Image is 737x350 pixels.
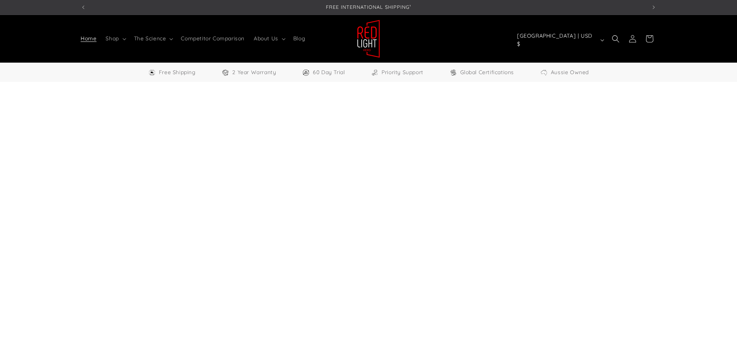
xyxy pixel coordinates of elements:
[293,35,305,42] span: Blog
[289,30,310,46] a: Blog
[512,33,607,47] button: [GEOGRAPHIC_DATA] | USD $
[249,30,289,46] summary: About Us
[76,30,101,46] a: Home
[148,68,196,77] a: Free Worldwide Shipping
[221,69,229,76] img: Warranty Icon
[354,17,383,61] a: Red Light Hero
[148,69,156,76] img: Free Shipping Icon
[517,32,597,48] span: [GEOGRAPHIC_DATA] | USD $
[371,69,378,76] img: Support Icon
[101,30,129,46] summary: Shop
[540,69,548,76] img: Aussie Owned Icon
[302,69,310,76] img: Trial Icon
[540,68,589,77] a: Aussie Owned
[449,69,457,76] img: Certifications Icon
[449,68,514,77] a: Global Certifications
[232,68,276,77] span: 2 Year Warranty
[357,20,380,58] img: Red Light Hero
[607,30,624,47] summary: Search
[134,35,166,42] span: The Science
[159,68,196,77] span: Free Shipping
[302,68,345,77] a: 60 Day Trial
[460,68,514,77] span: Global Certifications
[81,35,96,42] span: Home
[129,30,177,46] summary: The Science
[254,35,278,42] span: About Us
[181,35,245,42] span: Competitor Comparison
[371,68,423,77] a: Priority Support
[176,30,249,46] a: Competitor Comparison
[382,68,423,77] span: Priority Support
[551,68,589,77] span: Aussie Owned
[106,35,119,42] span: Shop
[313,68,345,77] span: 60 Day Trial
[326,4,411,10] span: FREE INTERNATIONAL SHIPPING¹
[221,68,276,77] a: 2 Year Warranty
